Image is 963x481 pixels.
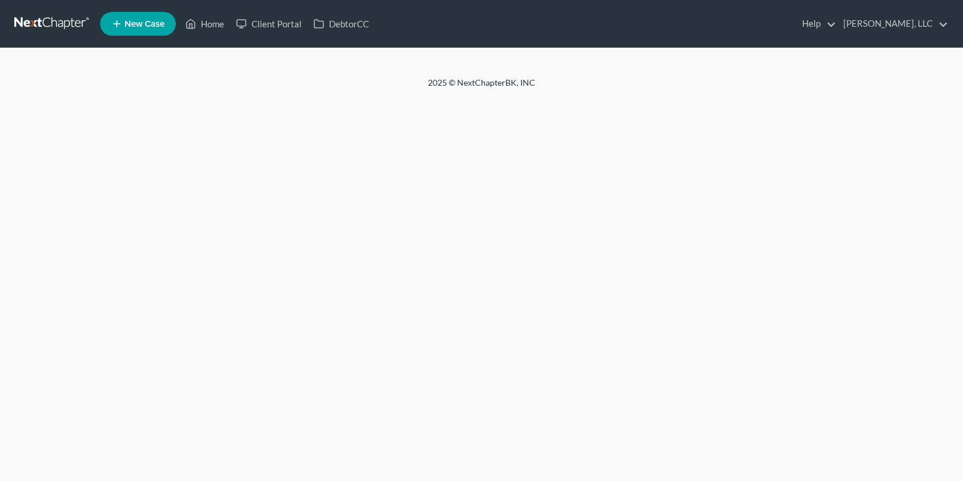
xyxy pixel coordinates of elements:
a: Help [796,13,836,35]
new-legal-case-button: New Case [100,12,176,36]
a: DebtorCC [307,13,375,35]
div: 2025 © NextChapterBK, INC [142,77,821,98]
a: [PERSON_NAME], LLC [837,13,948,35]
a: Home [179,13,230,35]
a: Client Portal [230,13,307,35]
